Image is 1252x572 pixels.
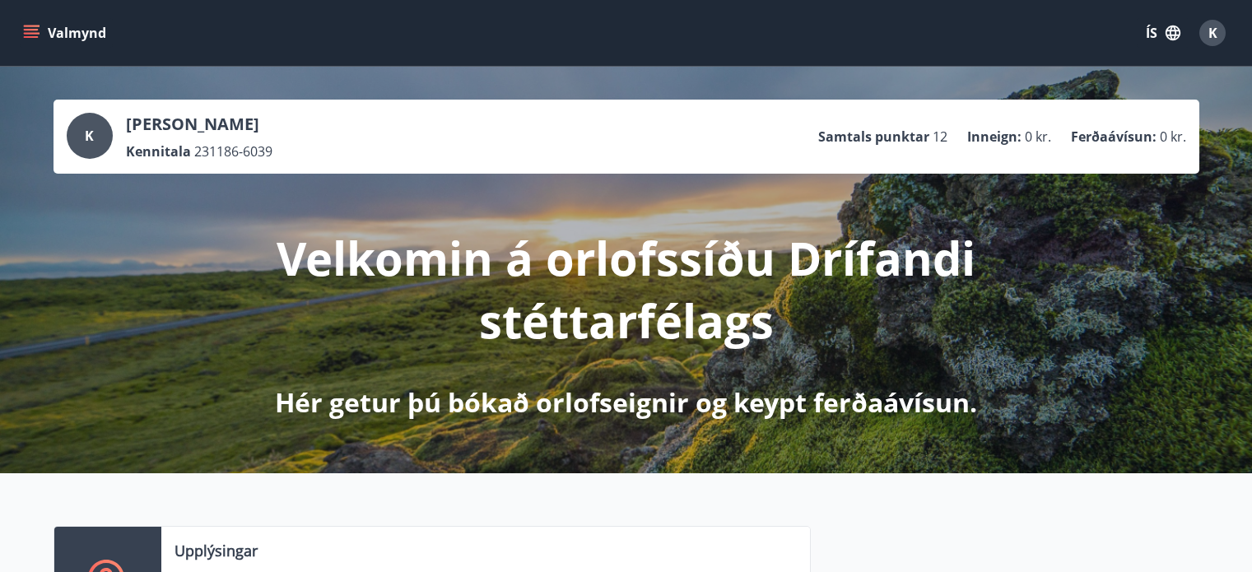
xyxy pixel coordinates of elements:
[1160,128,1186,146] span: 0 kr.
[20,18,113,48] button: menu
[192,226,1061,351] p: Velkomin á orlofssíðu Drífandi stéttarfélags
[275,384,977,421] p: Hér getur þú bókað orlofseignir og keypt ferðaávísun.
[194,142,272,160] span: 231186-6039
[126,142,191,160] p: Kennitala
[1137,18,1189,48] button: ÍS
[818,128,929,146] p: Samtals punktar
[1071,128,1157,146] p: Ferðaávísun :
[175,540,258,561] p: Upplýsingar
[126,113,272,136] p: [PERSON_NAME]
[1025,128,1051,146] span: 0 kr.
[967,128,1022,146] p: Inneign :
[85,127,94,145] span: K
[933,128,947,146] span: 12
[1193,13,1232,53] button: K
[1208,24,1217,42] span: K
